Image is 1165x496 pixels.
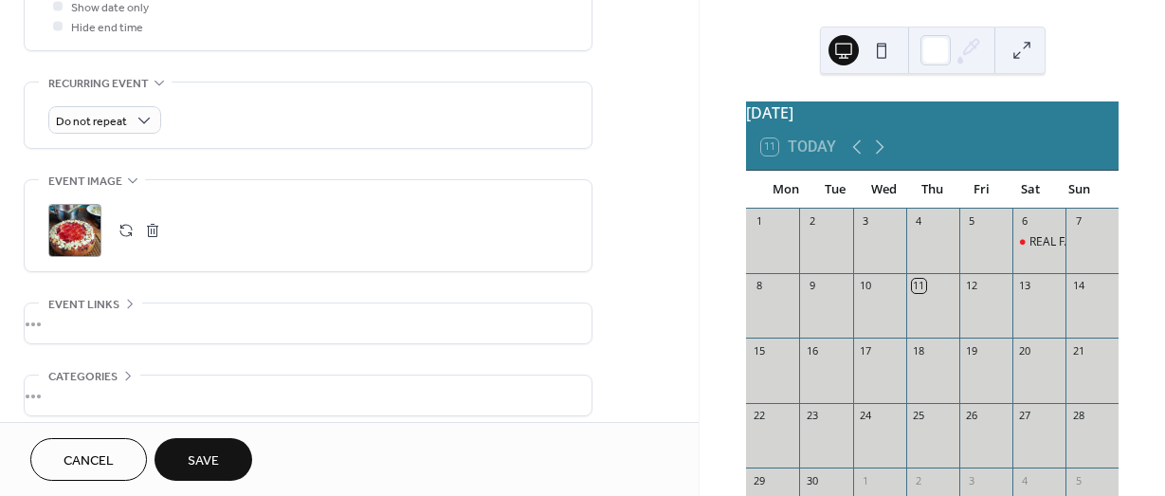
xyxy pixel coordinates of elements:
div: Tue [810,171,860,209]
div: 19 [965,343,979,358]
div: 29 [752,473,766,487]
div: 5 [1071,473,1085,487]
div: 1 [752,214,766,229]
div: 1 [859,473,873,487]
div: Thu [908,171,957,209]
div: 18 [912,343,926,358]
div: Sat [1006,171,1055,209]
div: ; [48,204,101,257]
div: 14 [1071,279,1085,293]
span: Cancel [64,451,114,471]
div: 4 [912,214,926,229]
span: Do not repeat [56,111,127,133]
div: 20 [1018,343,1032,358]
div: 12 [965,279,979,293]
span: Recurring event [48,74,149,94]
div: 3 [859,214,873,229]
div: 6 [1018,214,1032,229]
div: 11 [912,279,926,293]
div: REAL FAST FOOD £140 [1029,234,1149,250]
div: 7 [1071,214,1085,229]
div: 28 [1071,409,1085,423]
div: [DATE] [746,101,1119,124]
div: 23 [805,409,819,423]
div: Mon [761,171,810,209]
span: Save [188,451,219,471]
div: 25 [912,409,926,423]
button: Save [155,438,252,481]
div: 5 [965,214,979,229]
div: Sun [1054,171,1103,209]
span: Event links [48,295,119,315]
div: 24 [859,409,873,423]
div: ••• [25,303,592,343]
div: 17 [859,343,873,358]
div: 8 [752,279,766,293]
button: Cancel [30,438,147,481]
div: ••• [25,376,592,415]
div: 21 [1071,343,1085,358]
div: 4 [1018,473,1032,487]
div: Wed [859,171,908,209]
div: 16 [805,343,819,358]
div: 9 [805,279,819,293]
div: 10 [859,279,873,293]
div: 15 [752,343,766,358]
div: 27 [1018,409,1032,423]
div: Fri [956,171,1006,209]
div: 2 [805,214,819,229]
div: 3 [965,473,979,487]
div: 22 [752,409,766,423]
span: Categories [48,367,118,387]
div: 13 [1018,279,1032,293]
div: 30 [805,473,819,487]
div: REAL FAST FOOD £140 [1012,234,1065,250]
span: Hide end time [71,18,143,38]
span: Event image [48,172,122,192]
div: 26 [965,409,979,423]
div: 2 [912,473,926,487]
